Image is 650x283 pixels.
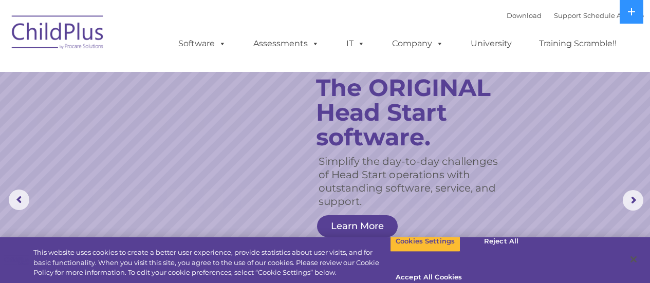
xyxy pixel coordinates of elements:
[168,33,236,54] a: Software
[554,11,581,20] a: Support
[7,8,109,60] img: ChildPlus by Procare Solutions
[319,155,509,208] rs-layer: Simplify the day-to-day challenges of Head Start operations with outstanding software, service, a...
[622,248,645,271] button: Close
[317,215,398,237] a: Learn More
[460,33,522,54] a: University
[507,11,644,20] font: |
[316,76,519,149] rs-layer: The ORIGINAL Head Start software.
[507,11,542,20] a: Download
[382,33,454,54] a: Company
[243,33,329,54] a: Assessments
[336,33,375,54] a: IT
[390,231,460,252] button: Cookies Settings
[583,11,644,20] a: Schedule A Demo
[469,231,533,252] button: Reject All
[33,248,390,278] div: This website uses cookies to create a better user experience, provide statistics about user visit...
[529,33,627,54] a: Training Scramble!!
